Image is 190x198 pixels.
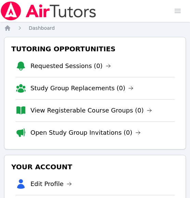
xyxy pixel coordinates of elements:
[4,25,186,31] nav: Breadcrumb
[30,61,111,71] a: Requested Sessions (0)
[30,83,134,93] a: Study Group Replacements (0)
[30,128,141,137] a: Open Study Group Invitations (0)
[30,106,152,115] a: View Registerable Course Groups (0)
[30,179,72,189] a: Edit Profile
[10,161,180,173] h3: Your Account
[29,25,55,31] a: Dashboard
[10,43,180,55] h3: Tutoring Opportunities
